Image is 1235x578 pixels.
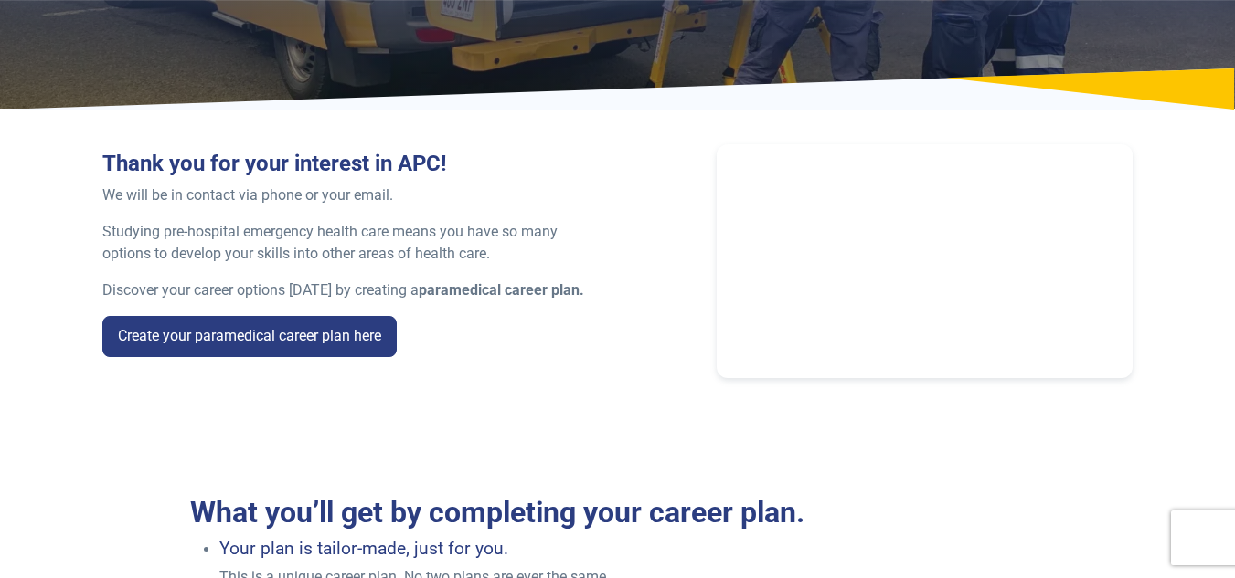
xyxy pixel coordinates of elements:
[102,279,607,301] p: Discover your career options [DATE] by creating a
[102,151,447,176] strong: Thank you for your interest in APC!
[102,184,607,206] p: We will be in contact via phone or your email.
[102,316,397,358] a: Create your paramedical career plan here
[419,281,584,299] strong: paramedical career plan.
[219,538,1046,559] h4: Your plan is tailor-made, just for you.
[190,495,1046,530] h2: What you’ll get by completing your career plan.
[102,221,607,265] p: Studying pre-hospital emergency health care means you have so many options to develop your skills...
